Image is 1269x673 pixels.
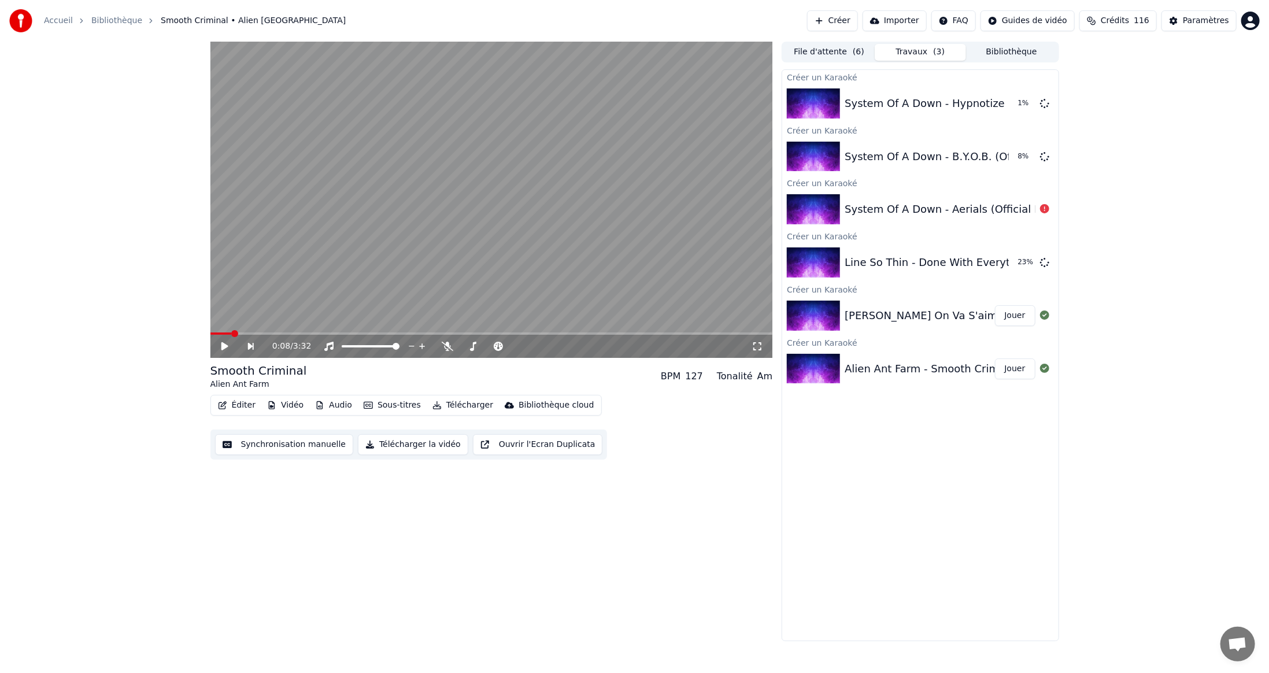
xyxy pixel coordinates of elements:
div: [PERSON_NAME] On Va S'aimer Remastered HD [845,308,1093,324]
span: 116 [1134,15,1149,27]
button: Crédits116 [1079,10,1157,31]
span: ( 6 ) [853,46,864,58]
button: Jouer [995,358,1035,379]
div: System Of A Down - Aerials (Official HD Video) [845,201,1086,217]
div: Paramètres [1183,15,1229,27]
a: Accueil [44,15,73,27]
button: Audio [310,397,357,413]
img: youka [9,9,32,32]
div: Créer un Karaoké [782,70,1058,84]
div: System Of A Down - Hypnotize (Official HD Video) [845,95,1104,112]
div: Tonalité [717,369,753,383]
a: Bibliothèque [91,15,142,27]
button: Travaux [875,44,966,61]
div: Am [757,369,773,383]
div: Line So Thin - Done With Everything (Offical Lyric Video) [845,254,1137,271]
div: Créer un Karaoké [782,335,1058,349]
div: Alien Ant Farm [210,379,307,390]
div: BPM [661,369,680,383]
button: Créer [807,10,858,31]
span: 3:32 [293,341,311,352]
div: / [272,341,300,352]
button: File d'attente [783,44,875,61]
button: Guides de vidéo [981,10,1075,31]
button: Bibliothèque [966,44,1057,61]
button: Jouer [995,305,1035,326]
div: Créer un Karaoké [782,229,1058,243]
div: Smooth Criminal [210,363,307,379]
div: Créer un Karaoké [782,282,1058,296]
button: Importer [863,10,927,31]
button: Ouvrir l'Ecran Duplicata [473,434,603,455]
div: 8 % [1018,152,1035,161]
div: System Of A Down - B.Y.O.B. (Official HD Video) [845,149,1091,165]
button: Sous-titres [359,397,426,413]
div: 23 % [1018,258,1035,267]
button: Paramètres [1161,10,1237,31]
span: Smooth Criminal • Alien [GEOGRAPHIC_DATA] [161,15,346,27]
div: Créer un Karaoké [782,123,1058,137]
div: Créer un Karaoké [782,176,1058,190]
button: Télécharger [428,397,498,413]
div: 127 [685,369,703,383]
div: Ouvrir le chat [1220,627,1255,661]
button: Synchronisation manuelle [215,434,354,455]
div: Alien Ant Farm - Smooth Criminal (Official Music Video) [845,361,1131,377]
button: Vidéo [262,397,308,413]
span: Crédits [1101,15,1129,27]
button: FAQ [931,10,976,31]
div: Bibliothèque cloud [519,400,594,411]
button: Éditer [213,397,260,413]
div: 1 % [1018,99,1035,108]
button: Télécharger la vidéo [358,434,468,455]
nav: breadcrumb [44,15,346,27]
span: ( 3 ) [933,46,945,58]
span: 0:08 [272,341,290,352]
